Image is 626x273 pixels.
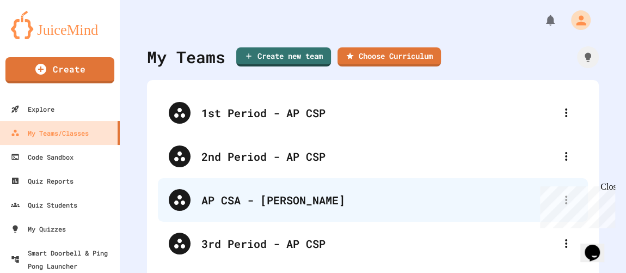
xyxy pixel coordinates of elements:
[536,182,615,228] iframe: chat widget
[4,4,75,69] div: Chat with us now!Close
[337,47,441,66] a: Choose Curriculum
[11,150,73,163] div: Code Sandbox
[11,126,89,139] div: My Teams/Classes
[158,222,588,265] div: 3rd Period - AP CSP
[11,174,73,187] div: Quiz Reports
[577,46,599,68] div: How it works
[201,148,555,165] div: 2nd Period - AP CSP
[158,91,588,135] div: 1st Period - AP CSP
[158,135,588,178] div: 2nd Period - AP CSP
[201,105,555,121] div: 1st Period - AP CSP
[524,11,560,29] div: My Notifications
[158,178,588,222] div: AP CSA - [PERSON_NAME]
[11,11,109,39] img: logo-orange.svg
[11,222,66,235] div: My Quizzes
[201,192,555,208] div: AP CSA - [PERSON_NAME]
[580,229,615,262] iframe: chat widget
[11,198,77,211] div: Quiz Students
[5,57,114,83] a: Create
[11,102,54,116] div: Explore
[201,235,555,252] div: 3rd Period - AP CSP
[11,246,115,272] div: Smart Doorbell & Ping Pong Launcher
[236,47,331,66] a: Create new team
[147,45,225,69] div: My Teams
[560,8,593,33] div: My Account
